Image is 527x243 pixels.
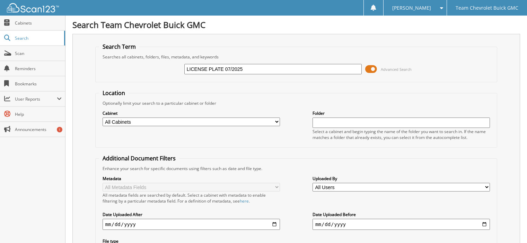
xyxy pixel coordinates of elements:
[99,43,139,50] legend: Search Term
[392,6,431,10] span: [PERSON_NAME]
[15,35,61,41] span: Search
[99,155,179,162] legend: Additional Document Filters
[313,176,490,181] label: Uploaded By
[103,192,280,204] div: All metadata fields are searched by default. Select a cabinet with metadata to enable filtering b...
[99,54,494,60] div: Searches all cabinets, folders, files, metadata, and keywords
[15,96,57,102] span: User Reports
[103,219,280,230] input: start
[313,212,490,217] label: Date Uploaded Before
[456,6,518,10] span: Team Chevrolet Buick GMC
[381,67,412,72] span: Advanced Search
[57,127,62,132] div: 1
[15,111,62,117] span: Help
[15,81,62,87] span: Bookmarks
[15,127,62,132] span: Announcements
[103,176,280,181] label: Metadata
[313,129,490,140] div: Select a cabinet and begin typing the name of the folder you want to search in. If the name match...
[313,110,490,116] label: Folder
[72,19,520,30] h1: Search Team Chevrolet Buick GMC
[313,219,490,230] input: end
[99,100,494,106] div: Optionally limit your search to a particular cabinet or folder
[103,110,280,116] label: Cabinet
[7,3,59,12] img: scan123-logo-white.svg
[15,20,62,26] span: Cabinets
[103,212,280,217] label: Date Uploaded After
[99,166,494,171] div: Enhance your search for specific documents using filters such as date and file type.
[15,66,62,72] span: Reminders
[240,198,249,204] a: here
[15,50,62,56] span: Scan
[99,89,129,97] legend: Location
[492,210,527,243] iframe: Chat Widget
